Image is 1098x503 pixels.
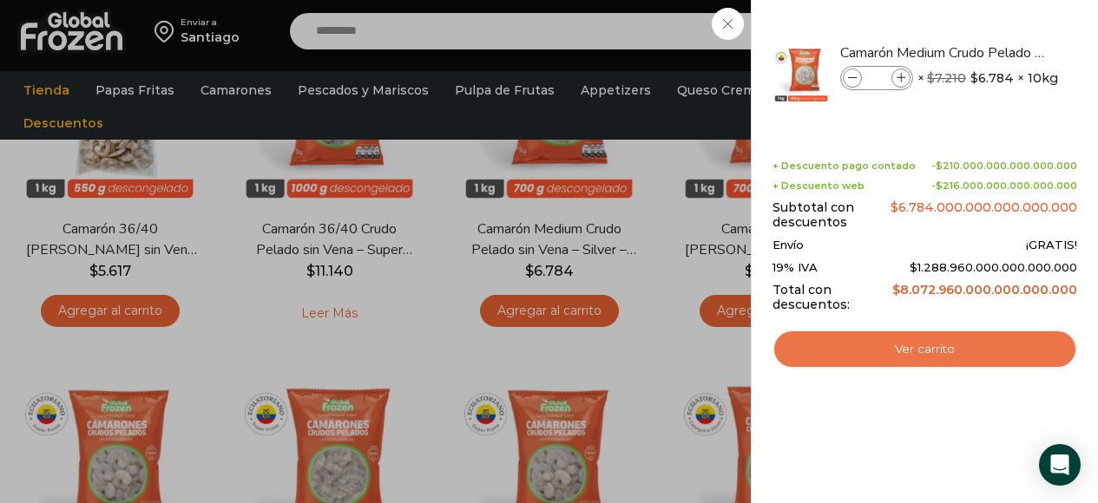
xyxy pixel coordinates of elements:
span: $ [927,70,935,86]
bdi: 216.000.000.000.000.000 [936,180,1077,192]
span: + Descuento web [773,180,865,192]
span: + Descuento pago contado [773,160,916,172]
span: $ [936,160,943,172]
a: Camarón Medium Crudo Pelado sin Vena - Silver - Caja 10 kg [840,43,1047,62]
span: ¡GRATIS! [1026,238,1077,252]
span: $ [936,180,943,192]
span: $ [892,282,900,297]
span: Total con descuentos: [773,283,884,312]
a: Ver carrito [773,330,1077,369]
input: Product quantity [864,69,890,88]
span: $ [970,69,978,87]
span: - [931,180,1077,192]
bdi: 8.072.960.000.000.000.000 [892,282,1077,297]
span: 1.288.960.000.000.000.000 [910,260,1077,274]
bdi: 6.784.000.000.000.000.000 [891,199,1077,215]
span: $ [910,260,917,274]
bdi: 210.000.000.000.000.000 [936,160,1077,172]
span: 19% IVA [773,261,818,275]
span: - [931,160,1077,172]
bdi: 6.784 [970,69,1014,87]
span: Subtotal con descuentos [773,200,882,230]
span: $ [891,199,898,215]
bdi: 7.210 [927,70,966,86]
div: Open Intercom Messenger [1039,444,1081,486]
span: Envío [773,238,804,252]
span: × × 10kg [917,66,1058,90]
